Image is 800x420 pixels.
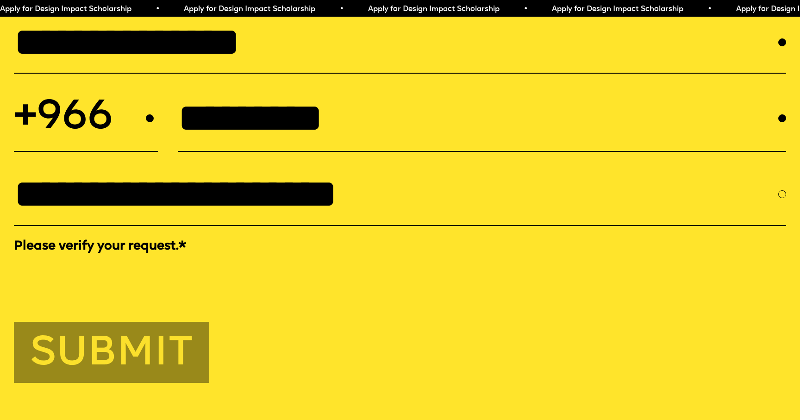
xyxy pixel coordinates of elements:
iframe: reCAPTCHA [14,257,155,294]
label: Please verify your request. [14,238,786,255]
button: Submit [14,322,209,383]
span: • [524,6,528,13]
span: • [339,6,344,13]
span: • [707,6,712,13]
span: • [156,6,160,13]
